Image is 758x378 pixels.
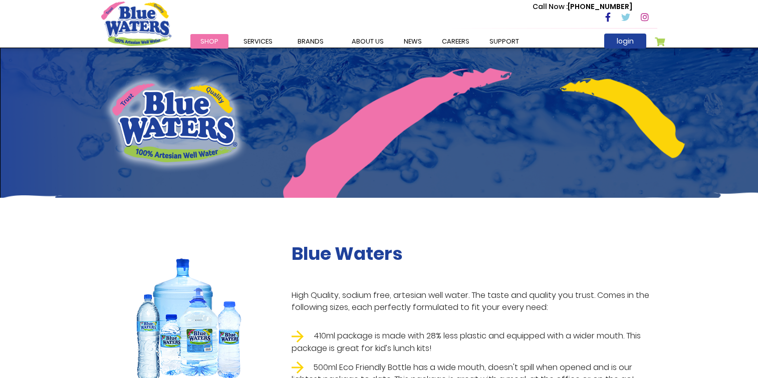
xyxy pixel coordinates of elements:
a: News [394,34,432,49]
a: support [479,34,529,49]
li: 410ml package is made with 28% less plastic and equipped with a wider mouth. This package is grea... [292,330,657,354]
a: Shop [190,34,228,49]
a: Brands [288,34,334,49]
a: login [604,34,646,49]
a: about us [342,34,394,49]
span: Call Now : [533,2,568,12]
a: careers [432,34,479,49]
span: Services [243,37,273,46]
a: store logo [101,2,171,46]
p: [PHONE_NUMBER] [533,2,632,12]
span: Shop [200,37,218,46]
h2: Blue Waters [292,243,657,264]
p: High Quality, sodium free, artesian well water. The taste and quality you trust. Comes in the fol... [292,289,657,313]
a: Services [233,34,283,49]
span: Brands [298,37,324,46]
